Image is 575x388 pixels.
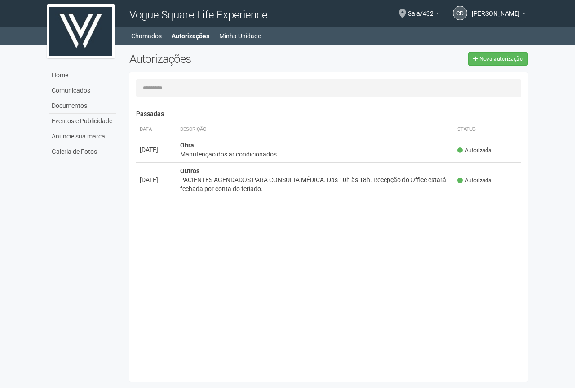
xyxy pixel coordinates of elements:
[177,122,454,137] th: Descrição
[468,52,528,66] a: Nova autorização
[180,142,194,149] strong: Obra
[140,175,173,184] div: [DATE]
[180,167,199,174] strong: Outros
[454,122,521,137] th: Status
[180,150,450,159] div: Manutenção dos ar condicionados
[49,144,116,159] a: Galeria de Fotos
[49,129,116,144] a: Anuncie sua marca
[408,1,433,17] span: Sala/432
[408,11,439,18] a: Sala/432
[136,122,177,137] th: Data
[129,9,267,21] span: Vogue Square Life Experience
[49,68,116,83] a: Home
[472,11,526,18] a: [PERSON_NAME]
[219,30,261,42] a: Minha Unidade
[129,52,322,66] h2: Autorizações
[49,83,116,98] a: Comunicados
[479,56,523,62] span: Nova autorização
[453,6,467,20] a: CD
[472,1,520,17] span: CLAUDIA DE CASTRO GARCIA
[136,111,521,117] h4: Passadas
[457,147,491,154] span: Autorizada
[49,114,116,129] a: Eventos e Publicidade
[131,30,162,42] a: Chamados
[47,4,115,58] img: logo.jpg
[457,177,491,184] span: Autorizada
[49,98,116,114] a: Documentos
[140,145,173,154] div: [DATE]
[180,175,450,193] div: PACIENTES AGENDADOS PARA CONSULTA MÉDICA. Das 10h às 18h. Recepção do Office estará fechada por c...
[172,30,209,42] a: Autorizações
